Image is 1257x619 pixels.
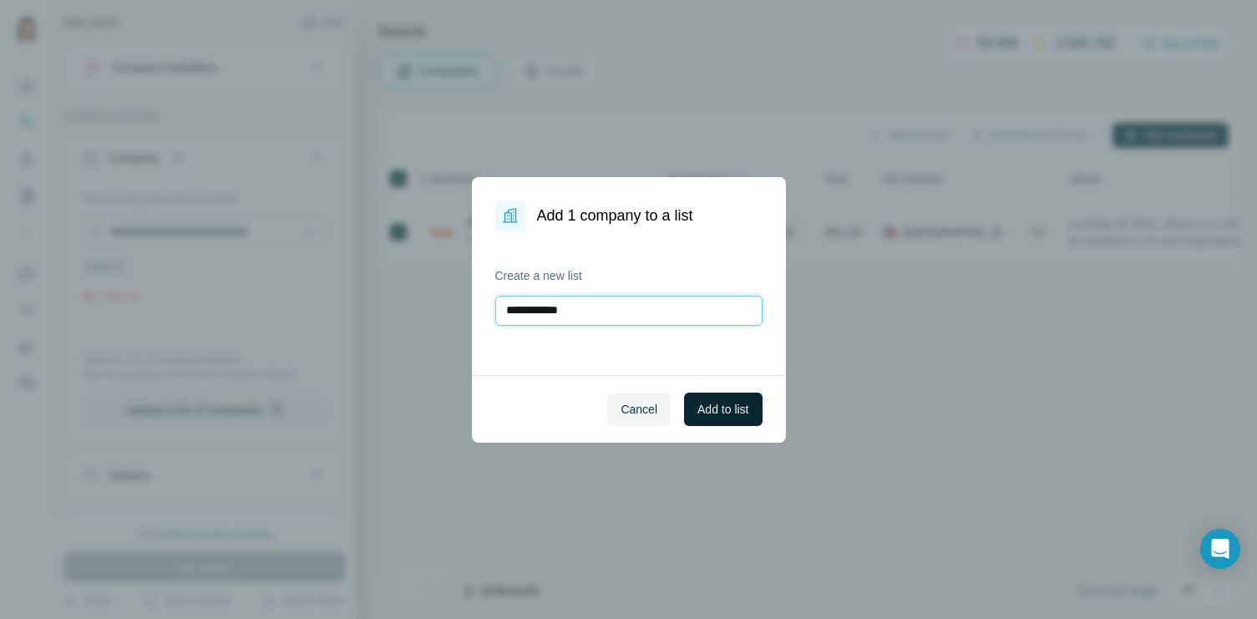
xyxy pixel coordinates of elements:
[607,393,671,426] button: Cancel
[537,204,693,227] h1: Add 1 company to a list
[684,393,762,426] button: Add to list
[621,401,657,418] span: Cancel
[1200,529,1240,569] div: Open Intercom Messenger
[495,267,763,284] label: Create a new list
[697,401,748,418] span: Add to list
